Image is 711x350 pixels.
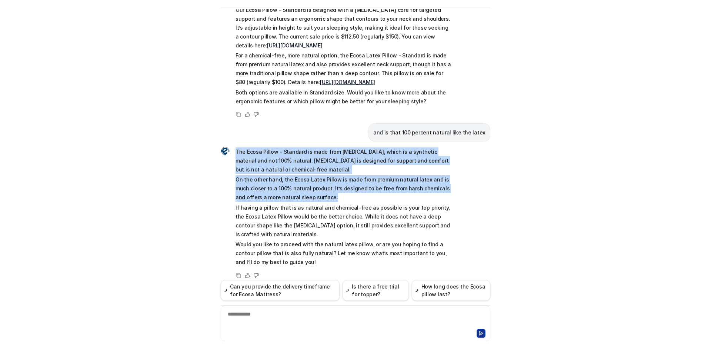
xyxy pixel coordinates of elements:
p: If having a pillow that is as natural and chemical-free as possible is your top priority, the Eco... [236,203,452,239]
a: [URL][DOMAIN_NAME] [267,42,322,49]
p: Both options are available in Standard size. Would you like to know more about the ergonomic feat... [236,88,452,106]
p: On the other hand, the Ecosa Latex Pillow is made from premium natural latex and is much closer t... [236,175,452,202]
p: Would you like to proceed with the natural latex pillow, or are you hoping to find a contour pill... [236,240,452,267]
p: Our Ecosa Pillow - Standard is designed with a [MEDICAL_DATA] core for targeted support and featu... [236,6,452,50]
p: For a chemical-free, more natural option, the Ecosa Latex Pillow - Standard is made from premium ... [236,51,452,87]
button: Can you provide the delivery timeframe for Ecosa Mattress? [221,280,340,301]
a: [URL][DOMAIN_NAME] [320,79,375,85]
p: and is that 100 percent natural like the latex [373,128,485,137]
p: The Ecosa Pillow - Standard is made from [MEDICAL_DATA], which is a synthetic material and not 10... [236,147,452,174]
button: How long does the Ecosa pillow last? [412,280,490,301]
img: Widget [221,147,230,156]
button: Is there a free trial for topper? [343,280,409,301]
